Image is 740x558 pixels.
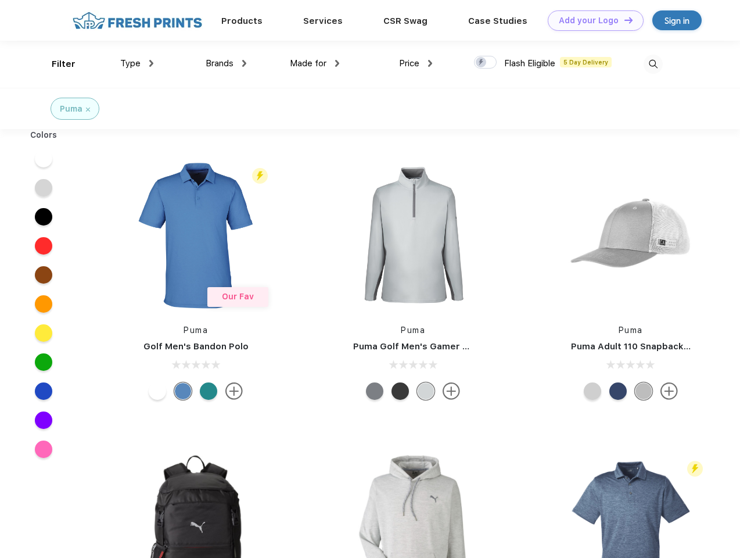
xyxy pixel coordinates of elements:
img: func=resize&h=266 [336,158,490,313]
div: Filter [52,58,76,71]
span: Our Fav [222,292,254,301]
div: Puma [60,103,82,115]
div: Quarry with Brt Whit [635,382,652,400]
a: Puma [401,325,425,335]
div: Sign in [664,14,689,27]
img: dropdown.png [335,60,339,67]
a: Sign in [652,10,702,30]
img: dropdown.png [428,60,432,67]
div: Puma Black [391,382,409,400]
span: 5 Day Delivery [560,57,612,67]
div: Quarry Brt Whit [584,382,601,400]
div: Quiet Shade [366,382,383,400]
img: filter_cancel.svg [86,108,90,112]
a: CSR Swag [383,16,428,26]
img: DT [624,17,633,23]
span: Made for [290,58,326,69]
img: desktop_search.svg [644,55,663,74]
img: flash_active_toggle.svg [252,168,268,184]
a: Puma Golf Men's Gamer Golf Quarter-Zip [353,341,537,352]
a: Puma [184,325,208,335]
img: flash_active_toggle.svg [687,461,703,477]
img: more.svg [225,382,243,400]
img: more.svg [443,382,460,400]
div: Green Lagoon [200,382,217,400]
a: Services [303,16,343,26]
div: Add your Logo [559,16,619,26]
span: Flash Eligible [504,58,555,69]
a: Golf Men's Bandon Polo [143,341,249,352]
img: more.svg [660,382,678,400]
span: Type [120,58,141,69]
div: High Rise [417,382,434,400]
span: Price [399,58,419,69]
a: Puma [619,325,643,335]
img: dropdown.png [149,60,153,67]
div: Peacoat with Qut Shd [609,382,627,400]
div: Colors [21,129,66,141]
div: Lake Blue [174,382,192,400]
img: func=resize&h=266 [118,158,273,313]
span: Brands [206,58,234,69]
a: Products [221,16,263,26]
img: dropdown.png [242,60,246,67]
div: Bright White [149,382,166,400]
img: func=resize&h=266 [554,158,708,313]
img: fo%20logo%202.webp [69,10,206,31]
